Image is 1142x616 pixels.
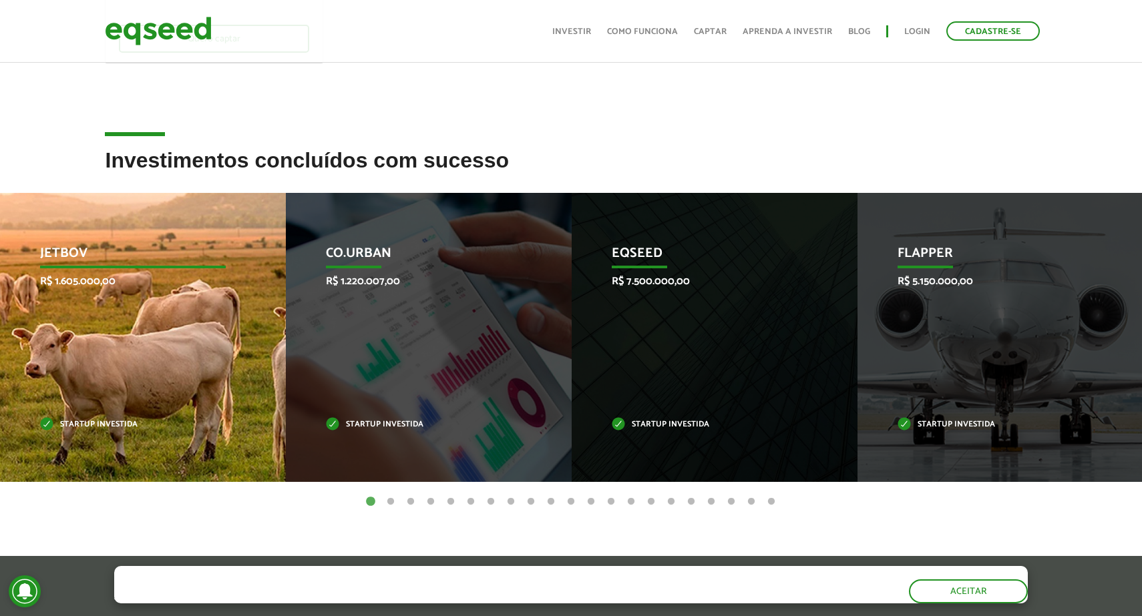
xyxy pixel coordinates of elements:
button: 19 of 21 [725,495,738,509]
button: 13 of 21 [604,495,618,509]
a: Investir [552,27,591,36]
button: 16 of 21 [664,495,678,509]
p: JetBov [40,246,226,268]
button: 3 of 21 [404,495,417,509]
p: Startup investida [898,421,1084,428]
a: Como funciona [607,27,678,36]
p: Startup investida [612,421,798,428]
a: Login [904,27,930,36]
button: 1 of 21 [364,495,377,509]
button: 20 of 21 [745,495,758,509]
p: R$ 5.150.000,00 [898,275,1084,288]
button: 11 of 21 [564,495,578,509]
button: 5 of 21 [444,495,457,509]
button: 12 of 21 [584,495,598,509]
p: Startup investida [40,421,226,428]
h2: Investimentos concluídos com sucesso [105,149,1036,192]
a: Cadastre-se [946,21,1040,41]
button: 14 of 21 [624,495,638,509]
p: Flapper [898,246,1084,268]
button: 2 of 21 [384,495,397,509]
p: R$ 7.500.000,00 [612,275,798,288]
button: Aceitar [909,579,1028,603]
a: política de privacidade e de cookies [291,591,445,603]
a: Aprenda a investir [743,27,832,36]
a: Blog [848,27,870,36]
button: 7 of 21 [484,495,498,509]
button: 4 of 21 [424,495,437,509]
p: EqSeed [612,246,798,268]
p: R$ 1.605.000,00 [40,275,226,288]
p: Startup investida [326,421,512,428]
button: 17 of 21 [685,495,698,509]
a: Captar [694,27,727,36]
h5: O site da EqSeed utiliza cookies para melhorar sua navegação. [114,566,598,587]
button: 15 of 21 [644,495,658,509]
p: R$ 1.220.007,00 [326,275,512,288]
p: Ao clicar em "aceitar", você aceita nossa . [114,590,598,603]
button: 21 of 21 [765,495,778,509]
button: 18 of 21 [705,495,718,509]
button: 8 of 21 [504,495,518,509]
p: Co.Urban [326,246,512,268]
img: EqSeed [105,13,212,49]
button: 10 of 21 [544,495,558,509]
button: 9 of 21 [524,495,538,509]
button: 6 of 21 [464,495,478,509]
